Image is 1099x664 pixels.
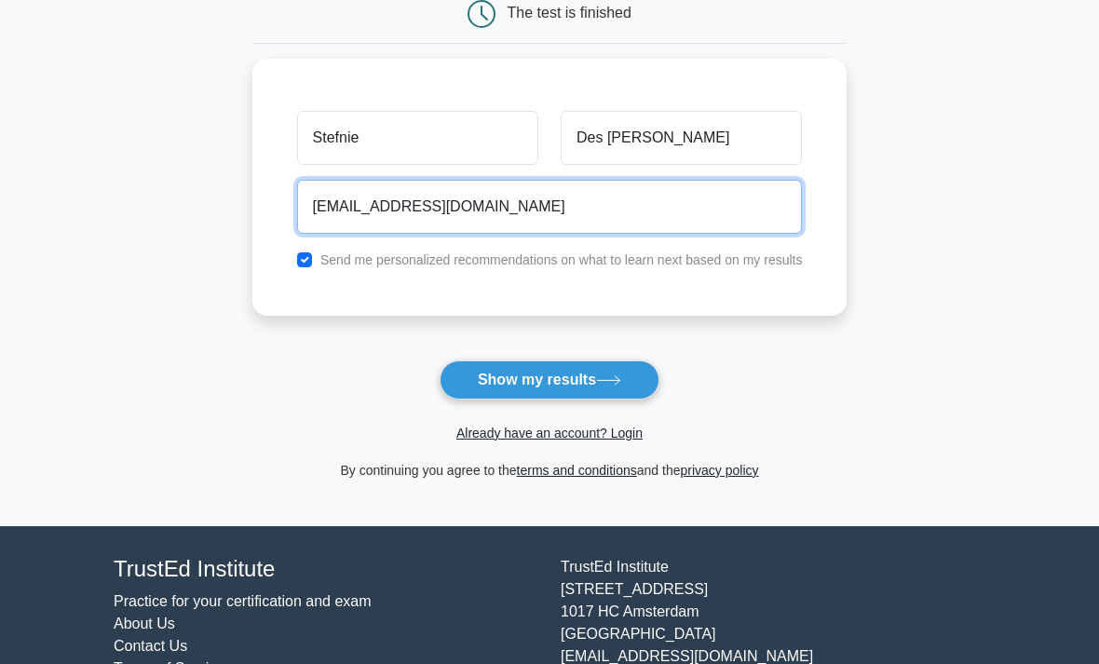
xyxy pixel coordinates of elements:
[508,5,631,20] div: The test is finished
[297,180,803,234] input: Email
[241,459,859,481] div: By continuing you agree to the and the
[297,111,538,165] input: First name
[114,556,538,583] h4: TrustEd Institute
[114,616,175,631] a: About Us
[320,252,803,267] label: Send me personalized recommendations on what to learn next based on my results
[517,463,637,478] a: terms and conditions
[681,463,759,478] a: privacy policy
[114,638,187,654] a: Contact Us
[114,593,372,609] a: Practice for your certification and exam
[561,111,802,165] input: Last name
[440,360,659,400] button: Show my results
[456,426,643,440] a: Already have an account? Login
